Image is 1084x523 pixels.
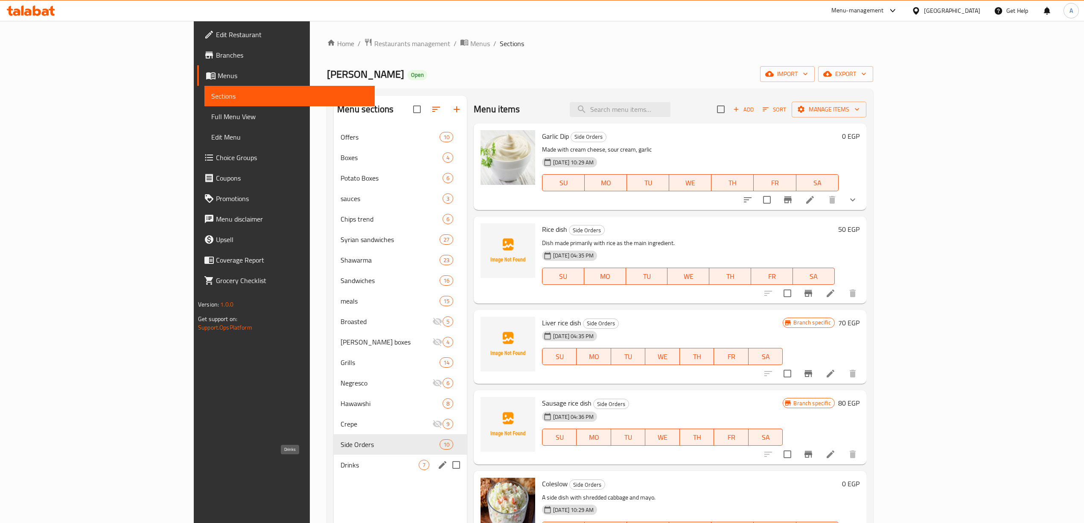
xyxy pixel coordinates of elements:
[571,132,606,142] span: Side Orders
[796,174,839,191] button: SA
[341,234,440,245] span: Syrian sandwiches
[341,419,432,429] span: Crepe
[204,106,375,127] a: Full Menu View
[341,398,443,409] span: Hawawshi
[583,318,618,328] span: Side Orders
[790,318,834,327] span: Branch specific
[197,229,375,250] a: Upsell
[645,429,680,446] button: WE
[216,255,368,265] span: Coverage Report
[593,399,629,409] div: Side Orders
[197,147,375,168] a: Choice Groups
[580,431,608,444] span: MO
[334,147,467,168] div: Boxes4
[796,270,831,283] span: SA
[542,130,569,143] span: Garlic Dip
[408,100,426,118] span: Select all sections
[440,439,453,450] div: items
[546,351,573,363] span: SU
[218,70,368,81] span: Menus
[569,225,604,235] span: Side Orders
[204,86,375,106] a: Sections
[440,441,453,449] span: 10
[838,397,860,409] h6: 80 EGP
[216,234,368,245] span: Upsell
[440,275,453,286] div: items
[436,459,449,471] button: edit
[440,255,453,265] div: items
[542,268,584,285] button: SU
[198,299,219,310] span: Version:
[842,444,863,465] button: delete
[711,174,754,191] button: TH
[584,268,626,285] button: MO
[211,132,368,142] span: Edit Menu
[542,492,839,503] p: A side dish with shredded cabbage and mayo.
[443,195,453,203] span: 3
[649,431,676,444] span: WE
[842,283,863,304] button: delete
[822,190,842,210] button: delete
[216,152,368,163] span: Choice Groups
[327,38,873,49] nav: breadcrumb
[615,351,642,363] span: TU
[493,38,496,49] li: /
[334,434,467,455] div: Side Orders10
[611,429,646,446] button: TU
[341,214,443,224] div: Chips trend
[341,378,432,388] span: Negresco
[443,152,453,163] div: items
[440,296,453,306] div: items
[550,332,597,340] span: [DATE] 04:35 PM
[440,132,453,142] div: items
[197,45,375,65] a: Branches
[334,250,467,270] div: Shawarma23
[757,103,792,116] span: Sort items
[798,444,819,465] button: Branch-specific-item
[842,130,860,142] h6: 0 EGP
[374,38,450,49] span: Restaurants management
[443,337,453,347] div: items
[818,66,873,82] button: export
[717,431,745,444] span: FR
[709,268,751,285] button: TH
[825,288,836,298] a: Edit menu item
[798,363,819,384] button: Branch-specific-item
[432,378,443,388] svg: Inactive section
[341,173,443,183] div: Potato Boxes
[341,193,443,204] span: sauces
[341,460,419,470] span: Drinks
[443,318,453,326] span: 5
[443,419,453,429] div: items
[712,100,730,118] span: Select section
[334,352,467,373] div: Grills14
[754,174,796,191] button: FR
[334,455,467,475] div: Drinks7edit
[649,351,676,363] span: WE
[790,399,834,407] span: Branch specific
[204,127,375,147] a: Edit Menu
[546,177,581,189] span: SU
[838,317,860,329] h6: 70 EGP
[443,338,453,346] span: 4
[577,429,611,446] button: MO
[542,348,577,365] button: SU
[671,270,706,283] span: WE
[583,318,619,329] div: Side Orders
[673,177,708,189] span: WE
[714,348,749,365] button: FR
[751,268,793,285] button: FR
[481,223,535,278] img: Rice dish
[334,393,467,414] div: Hawawshi8
[440,133,453,141] span: 10
[341,152,443,163] span: Boxes
[440,359,453,367] span: 14
[216,173,368,183] span: Coupons
[577,348,611,365] button: MO
[216,214,368,224] span: Menu disclaimer
[440,297,453,305] span: 15
[334,209,467,229] div: Chips trend6
[341,337,432,347] div: Abu Samra boxes
[419,461,429,469] span: 7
